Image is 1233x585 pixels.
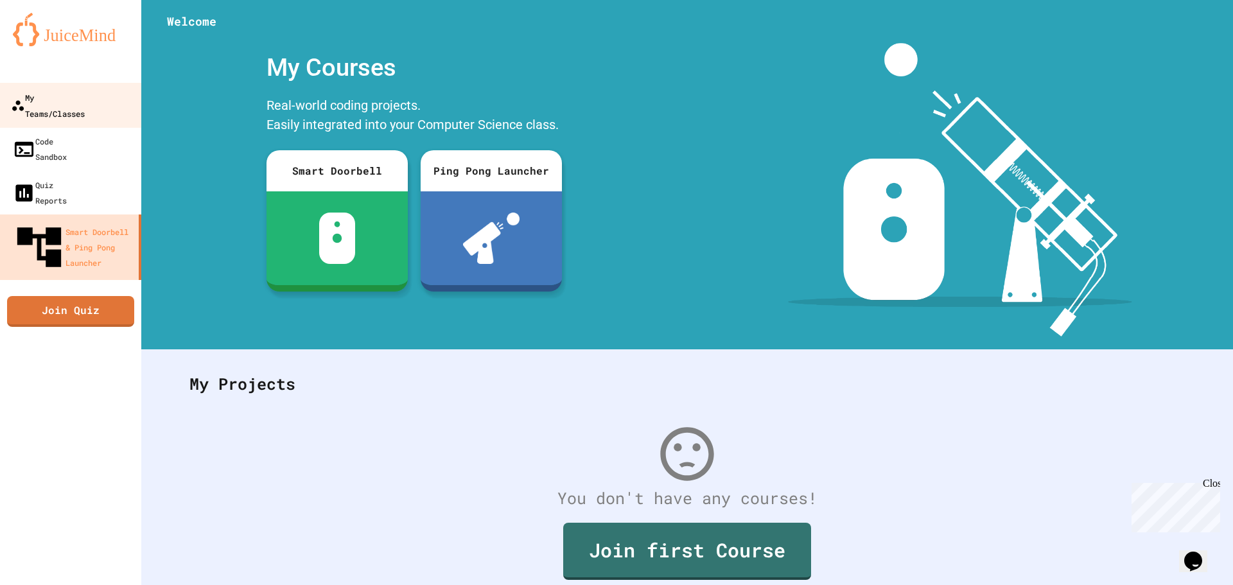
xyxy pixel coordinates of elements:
div: You don't have any courses! [177,486,1198,511]
div: Real-world coding projects. Easily integrated into your Computer Science class. [260,92,568,141]
img: logo-orange.svg [13,13,128,46]
iframe: chat widget [1179,534,1220,572]
div: My Teams/Classes [11,89,85,121]
img: sdb-white.svg [319,213,356,264]
div: Quiz Reports [13,177,67,208]
div: Smart Doorbell & Ping Pong Launcher [13,221,134,274]
div: Ping Pong Launcher [421,150,562,191]
div: Code Sandbox [13,134,67,164]
a: Join Quiz [7,296,134,327]
div: My Projects [177,359,1198,409]
iframe: chat widget [1126,478,1220,532]
div: My Courses [260,43,568,92]
div: Smart Doorbell [267,150,408,191]
a: Join first Course [563,523,811,580]
img: ppl-with-ball.png [463,213,520,264]
img: banner-image-my-projects.png [788,43,1132,336]
div: Chat with us now!Close [5,5,89,82]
